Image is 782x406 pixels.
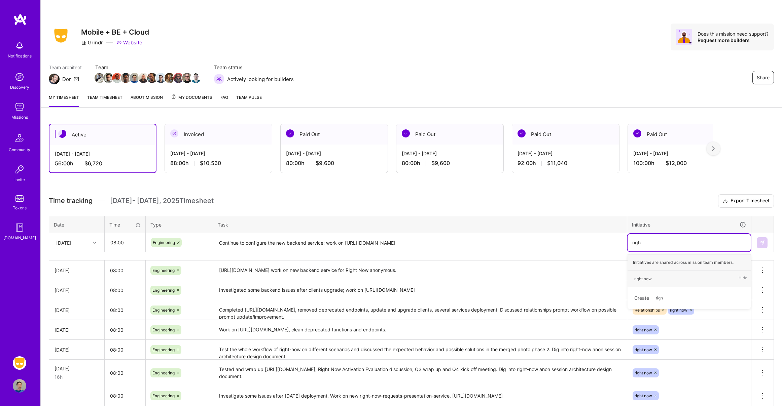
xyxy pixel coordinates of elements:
div: Invite [14,176,25,183]
div: [DATE] - [DATE] [402,150,498,157]
div: [DATE] [55,346,99,353]
span: $11,040 [547,160,567,167]
input: HH:MM [105,387,145,405]
img: Grindr: Mobile + BE + Cloud [13,356,26,370]
span: Team [95,64,200,71]
div: 56:00 h [55,160,150,167]
span: right now [635,347,652,352]
img: Submit [759,240,765,245]
img: Active [58,130,66,138]
span: righ [652,293,666,302]
span: Actively looking for builders [227,76,294,83]
a: Team Member Avatar [113,72,121,84]
textarea: Work on [URL][DOMAIN_NAME], clean deprecated functions and endpoints. [214,321,626,339]
textarea: Completed [URL][DOMAIN_NAME], removed deprecated endpoints, update and upgrade clients, several s... [214,301,626,319]
textarea: Tested and wrap up [URL][DOMAIN_NAME]; Right Now Activation Evaluation discussion; Q3 wrap up and... [214,360,626,385]
th: Type [146,216,213,233]
img: tokens [15,195,24,202]
div: [DATE] - [DATE] [286,150,382,157]
div: Paid Out [396,124,503,145]
i: icon Download [722,198,728,205]
div: [DATE] - [DATE] [518,150,614,157]
div: Missions [11,114,28,121]
div: 88:00 h [170,160,266,167]
span: My Documents [171,94,212,101]
div: [DATE] [55,307,99,314]
div: Dor [62,76,71,83]
a: My Documents [171,94,212,107]
a: Website [116,39,142,46]
div: Tokens [13,204,27,211]
a: Team Member Avatar [183,72,191,84]
img: discovery [13,70,26,84]
img: Invite [13,163,26,176]
textarea: Test the whole workflow of right-now on different scenarios and discussed the expected behavior a... [214,340,626,359]
textarea: Continue to configure the new backend service; work on [URL][DOMAIN_NAME] [214,234,626,252]
i: icon Mail [74,76,79,82]
img: Team Member Avatar [138,73,148,83]
img: Team Member Avatar [182,73,192,83]
div: [DATE] [55,287,99,294]
span: right now [635,327,652,332]
img: Team Member Avatar [191,73,201,83]
img: Team Member Avatar [112,73,122,83]
div: [DATE] [56,239,71,246]
span: right now [635,370,652,375]
div: Notifications [8,52,32,59]
div: 80:00 h [286,160,382,167]
span: Engineering [152,327,175,332]
span: Engineering [152,370,175,375]
i: icon CompanyGray [81,40,86,45]
a: Team Member Avatar [95,72,104,84]
span: $6,720 [84,160,102,167]
a: Team Member Avatar [191,72,200,84]
img: Team Member Avatar [95,73,105,83]
span: Team architect [49,64,82,71]
a: Team Pulse [236,94,262,107]
img: Team Member Avatar [156,73,166,83]
div: 16h [55,373,99,380]
a: Team Member Avatar [174,72,183,84]
div: Discovery [10,84,29,91]
div: [DATE] [55,267,99,274]
span: Time tracking [49,197,93,205]
div: Grindr [81,39,103,46]
img: Company Logo [49,27,73,45]
a: About Mission [131,94,163,107]
input: HH:MM [105,321,145,339]
img: Invoiced [170,129,178,137]
a: Team Member Avatar [104,72,113,84]
img: teamwork [13,100,26,114]
img: User Avatar [13,379,26,393]
img: Team Member Avatar [121,73,131,83]
div: Initiative [632,221,746,229]
div: [DATE] - [DATE] [170,150,266,157]
div: Paid Out [512,124,619,145]
a: Team Member Avatar [130,72,139,84]
div: Initiatives are shared across mission team members. [628,254,751,271]
input: HH:MM [105,234,145,251]
img: bell [13,39,26,52]
img: Team Member Avatar [173,73,183,83]
input: HH:MM [105,301,145,319]
span: Engineering [152,288,175,293]
div: [DATE] [55,365,99,372]
th: Date [49,216,105,233]
h3: Mobile + BE + Cloud [81,28,149,36]
input: HH:MM [105,261,145,279]
span: Engineering [152,308,175,313]
textarea: Investigated some backend issues after clients upgrade; work on [URL][DOMAIN_NAME] [214,281,626,299]
img: Team Member Avatar [147,73,157,83]
span: right now [670,308,687,313]
img: Team Member Avatar [165,73,175,83]
a: Team Member Avatar [165,72,174,84]
img: Team Member Avatar [103,73,113,83]
span: Relationships [635,308,660,313]
textarea: [URL][DOMAIN_NAME] work on new backend service for Right Now anonymous. [214,261,626,280]
div: Paid Out [628,124,735,145]
img: Paid Out [633,129,641,137]
span: Team Pulse [236,95,262,100]
a: Team Member Avatar [139,72,148,84]
span: Engineering [152,347,175,352]
div: Time [109,221,141,228]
